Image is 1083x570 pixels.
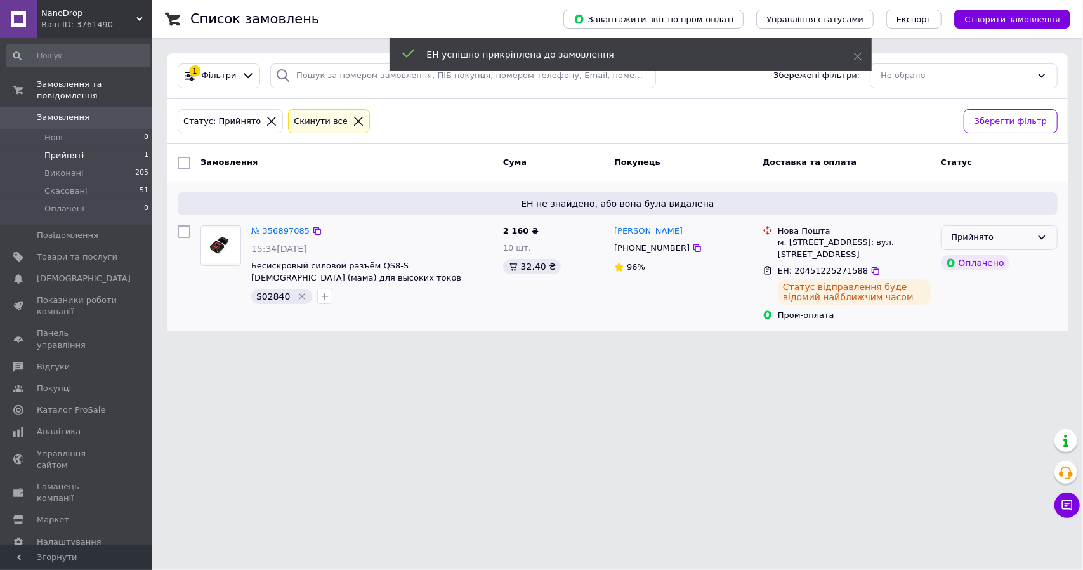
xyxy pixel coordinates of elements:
[503,259,561,274] div: 32.40 ₴
[37,273,131,284] span: [DEMOGRAPHIC_DATA]
[37,79,152,102] span: Замовлення та повідомлення
[44,150,84,161] span: Прийняті
[37,295,117,317] span: Показники роботи компанії
[778,310,931,321] div: Пром-оплата
[37,536,102,548] span: Налаштування
[144,132,148,143] span: 0
[183,197,1053,210] span: ЕН не знайдено, або вона була видалена
[41,8,136,19] span: NanoDrop
[37,112,89,123] span: Замовлення
[37,404,105,416] span: Каталог ProSale
[964,15,1060,24] span: Створити замовлення
[37,230,98,241] span: Повідомлення
[37,383,71,394] span: Покупці
[251,226,310,235] a: № 356897085
[297,291,307,302] svg: Видалити мітку
[44,132,63,143] span: Нові
[896,15,932,24] span: Експорт
[941,157,973,167] span: Статус
[37,426,81,437] span: Аналітика
[778,279,931,305] div: Статус відправлення буде відомий найближчим часом
[181,115,263,128] div: Статус: Прийнято
[37,514,69,526] span: Маркет
[140,185,148,197] span: 51
[503,157,527,167] span: Cума
[778,266,868,275] span: ЕН: 20451225271588
[44,185,88,197] span: Скасовані
[612,240,692,256] div: [PHONE_NUMBER]
[427,48,822,61] div: ЕН успішно прикріплена до замовлення
[952,231,1032,244] div: Прийнято
[964,109,1058,134] button: Зберегти фільтр
[251,261,461,282] a: Бесискровый силовой разъём QS8-S [DEMOGRAPHIC_DATA] (мама) для высоких токов
[1054,493,1080,518] button: Чат з покупцем
[6,44,150,67] input: Пошук
[886,10,942,29] button: Експорт
[756,10,874,29] button: Управління статусами
[975,115,1047,128] span: Зберегти фільтр
[41,19,152,30] div: Ваш ID: 3761490
[189,65,200,77] div: 1
[763,157,857,167] span: Доставка та оплата
[778,237,931,260] div: м. [STREET_ADDRESS]: вул. [STREET_ADDRESS]
[291,115,350,128] div: Cкинути все
[44,168,84,179] span: Виконані
[37,328,117,350] span: Панель управління
[201,228,240,263] img: Фото товару
[954,10,1070,29] button: Створити замовлення
[44,203,84,215] span: Оплачені
[200,157,258,167] span: Замовлення
[37,251,117,263] span: Товари та послуги
[190,11,319,27] h1: Список замовлень
[37,481,117,504] span: Гаманець компанії
[942,14,1070,23] a: Створити замовлення
[256,291,290,302] span: S02840
[563,10,744,29] button: Завантажити звіт по пром-оплаті
[270,63,656,88] input: Пошук за номером замовлення, ПІБ покупця, номером телефону, Email, номером накладної
[941,255,1009,270] div: Оплачено
[144,150,148,161] span: 1
[627,262,645,272] span: 96%
[503,243,531,253] span: 10 шт.
[251,244,307,254] span: 15:34[DATE]
[574,13,733,25] span: Завантажити звіт по пром-оплаті
[200,225,241,266] a: Фото товару
[614,157,660,167] span: Покупець
[135,168,148,179] span: 205
[614,225,683,237] a: [PERSON_NAME]
[766,15,863,24] span: Управління статусами
[503,226,539,235] span: 2 160 ₴
[778,225,931,237] div: Нова Пошта
[773,70,860,82] span: Збережені фільтри:
[202,70,237,82] span: Фільтри
[144,203,148,215] span: 0
[37,361,70,373] span: Відгуки
[881,69,1032,83] div: Не обрано
[37,448,117,471] span: Управління сайтом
